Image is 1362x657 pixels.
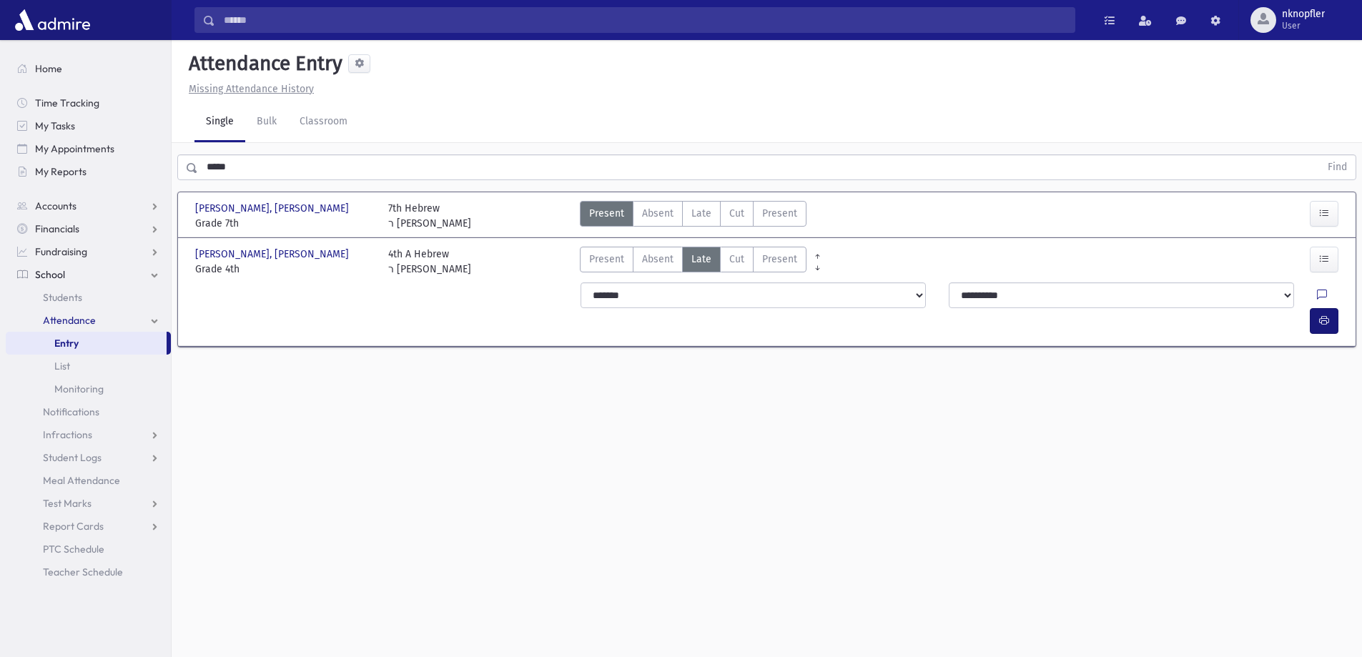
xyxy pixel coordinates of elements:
[6,332,167,355] a: Entry
[6,92,171,114] a: Time Tracking
[642,252,673,267] span: Absent
[1282,20,1325,31] span: User
[195,201,352,216] span: [PERSON_NAME], [PERSON_NAME]
[6,560,171,583] a: Teacher Schedule
[43,314,96,327] span: Attendance
[589,252,624,267] span: Present
[245,102,288,142] a: Bulk
[35,119,75,132] span: My Tasks
[195,216,374,231] span: Grade 7th
[195,247,352,262] span: [PERSON_NAME], [PERSON_NAME]
[35,142,114,155] span: My Appointments
[589,206,624,221] span: Present
[183,83,314,95] a: Missing Attendance History
[6,446,171,469] a: Student Logs
[43,497,92,510] span: Test Marks
[35,199,77,212] span: Accounts
[388,247,471,277] div: 4th A Hebrew ר [PERSON_NAME]
[6,309,171,332] a: Attendance
[54,360,70,372] span: List
[6,240,171,263] a: Fundraising
[43,451,102,464] span: Student Logs
[183,51,342,76] h5: Attendance Entry
[6,114,171,137] a: My Tasks
[6,492,171,515] a: Test Marks
[6,160,171,183] a: My Reports
[729,252,744,267] span: Cut
[6,137,171,160] a: My Appointments
[6,217,171,240] a: Financials
[6,538,171,560] a: PTC Schedule
[6,286,171,309] a: Students
[762,206,797,221] span: Present
[11,6,94,34] img: AdmirePro
[43,474,120,487] span: Meal Attendance
[195,262,374,277] span: Grade 4th
[1282,9,1325,20] span: nknopfler
[580,247,806,277] div: AttTypes
[35,268,65,281] span: School
[6,515,171,538] a: Report Cards
[35,245,87,258] span: Fundraising
[6,377,171,400] a: Monitoring
[35,222,79,235] span: Financials
[691,206,711,221] span: Late
[43,565,123,578] span: Teacher Schedule
[6,423,171,446] a: Infractions
[43,291,82,304] span: Students
[54,382,104,395] span: Monitoring
[1319,155,1356,179] button: Find
[54,337,79,350] span: Entry
[43,405,99,418] span: Notifications
[35,165,87,178] span: My Reports
[35,97,99,109] span: Time Tracking
[6,400,171,423] a: Notifications
[43,520,104,533] span: Report Cards
[729,206,744,221] span: Cut
[194,102,245,142] a: Single
[215,7,1075,33] input: Search
[642,206,673,221] span: Absent
[6,57,171,80] a: Home
[189,83,314,95] u: Missing Attendance History
[6,194,171,217] a: Accounts
[762,252,797,267] span: Present
[691,252,711,267] span: Late
[35,62,62,75] span: Home
[6,469,171,492] a: Meal Attendance
[6,355,171,377] a: List
[388,201,471,231] div: 7th Hebrew ר [PERSON_NAME]
[580,201,806,231] div: AttTypes
[43,428,92,441] span: Infractions
[43,543,104,555] span: PTC Schedule
[6,263,171,286] a: School
[288,102,359,142] a: Classroom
